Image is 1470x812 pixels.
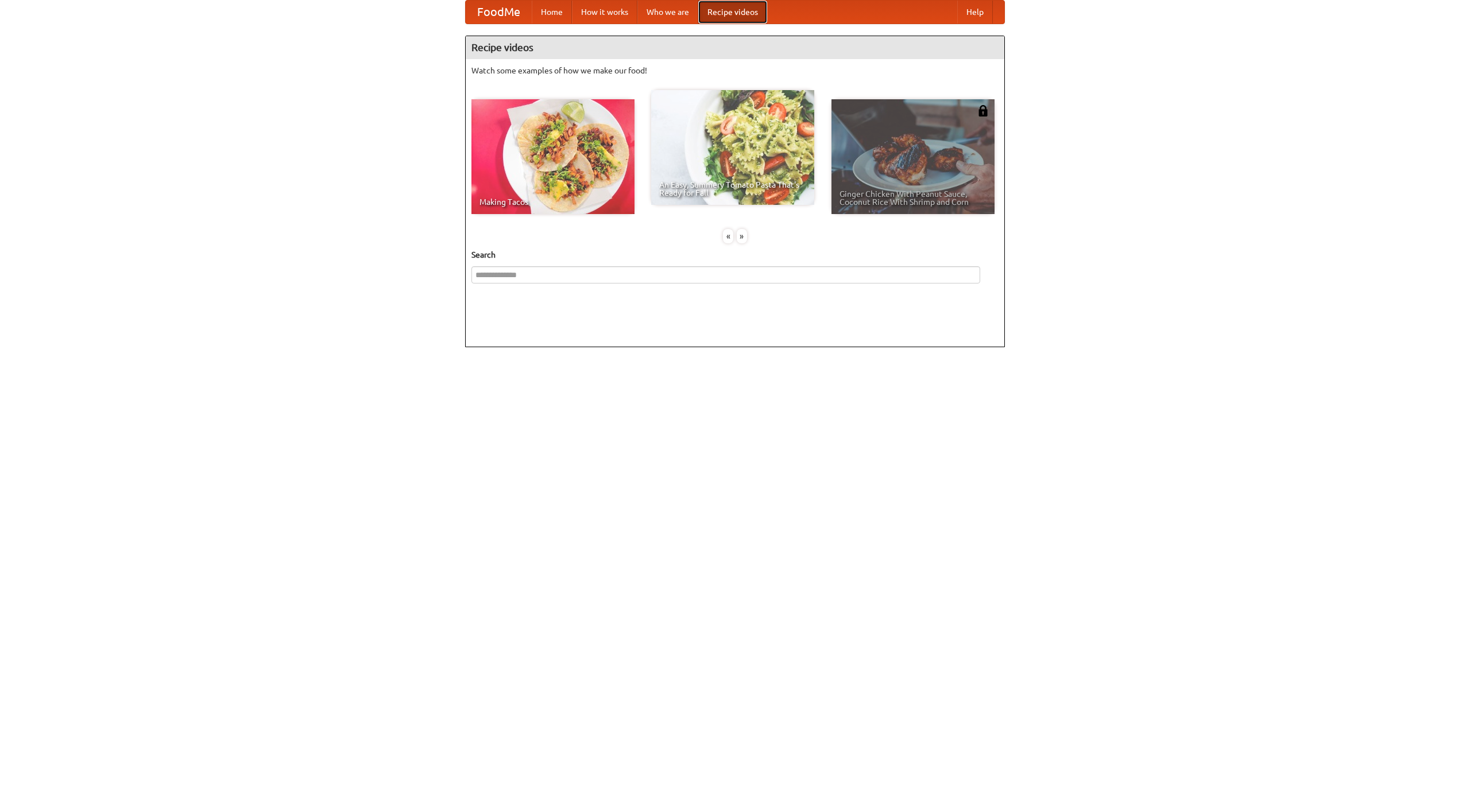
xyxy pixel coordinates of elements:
div: « [723,229,733,243]
a: An Easy, Summery Tomato Pasta That's Ready for Fall [651,90,814,205]
a: Recipe videos [698,1,767,24]
div: » [737,229,747,243]
h4: Recipe videos [466,36,1004,59]
a: Home [532,1,572,24]
p: Watch some examples of how we make our food! [471,65,999,76]
h5: Search [471,249,999,261]
a: Making Tacos [471,99,635,214]
span: Making Tacos [479,198,626,206]
a: Help [957,1,993,24]
a: FoodMe [466,1,532,24]
img: 483408.png [977,105,989,116]
a: Who we are [637,1,698,24]
a: How it works [572,1,637,24]
span: An Easy, Summery Tomato Pasta That's Ready for Fall [659,181,806,197]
